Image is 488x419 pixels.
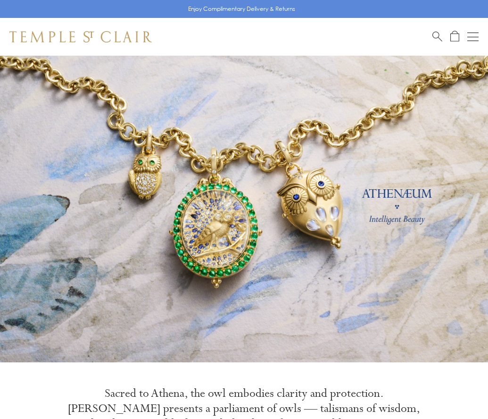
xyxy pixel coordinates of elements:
button: Open navigation [467,31,479,42]
a: Search [432,31,442,42]
p: Enjoy Complimentary Delivery & Returns [188,4,295,14]
img: Temple St. Clair [9,31,152,42]
a: Open Shopping Bag [450,31,459,42]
